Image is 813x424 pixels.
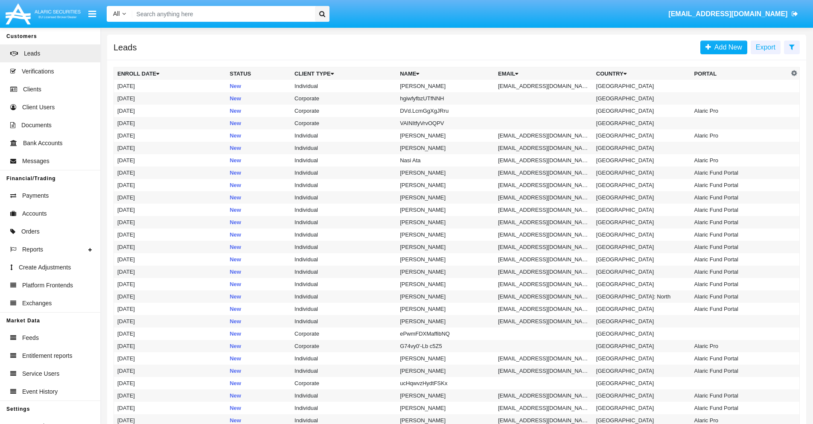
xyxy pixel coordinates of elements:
td: [GEOGRAPHIC_DATA] [593,179,691,191]
td: Individual [291,129,396,142]
td: New [226,340,291,352]
td: Alaric Fund Portal [691,241,789,253]
td: [DATE] [114,365,227,377]
td: New [226,315,291,328]
td: New [226,117,291,129]
td: [DATE] [114,352,227,365]
td: [DATE] [114,204,227,216]
span: Exchanges [22,299,52,308]
td: Individual [291,315,396,328]
td: [GEOGRAPHIC_DATA] [593,92,691,105]
td: New [226,80,291,92]
td: Individual [291,191,396,204]
th: Status [226,67,291,80]
td: New [226,228,291,241]
span: All [113,10,120,17]
th: Name [396,67,495,80]
td: New [226,216,291,228]
td: [EMAIL_ADDRESS][DOMAIN_NAME] [495,303,593,315]
td: [EMAIL_ADDRESS][DOMAIN_NAME] [495,290,593,303]
td: Individual [291,365,396,377]
td: [PERSON_NAME] [396,278,495,290]
th: Country [593,67,691,80]
td: [EMAIL_ADDRESS][DOMAIN_NAME] [495,228,593,241]
td: New [226,241,291,253]
td: New [226,179,291,191]
td: Individual [291,303,396,315]
td: [PERSON_NAME] [396,352,495,365]
td: [DATE] [114,154,227,167]
td: [DATE] [114,228,227,241]
td: [DATE] [114,389,227,402]
td: [EMAIL_ADDRESS][DOMAIN_NAME] [495,179,593,191]
td: New [226,142,291,154]
td: hgiwfyfbzUTfNNH [396,92,495,105]
span: Reports [22,245,43,254]
td: New [226,105,291,117]
td: [DATE] [114,328,227,340]
td: [GEOGRAPHIC_DATA] [593,278,691,290]
td: [DATE] [114,117,227,129]
td: [DATE] [114,278,227,290]
td: [EMAIL_ADDRESS][DOMAIN_NAME] [495,80,593,92]
td: [GEOGRAPHIC_DATA] [593,340,691,352]
span: Accounts [22,209,47,218]
td: Individual [291,179,396,191]
td: ePwmFDXMaffibNQ [396,328,495,340]
img: Logo image [4,1,82,26]
td: Alaric Pro [691,154,789,167]
td: [EMAIL_ADDRESS][DOMAIN_NAME] [495,216,593,228]
td: [GEOGRAPHIC_DATA] [593,191,691,204]
td: [GEOGRAPHIC_DATA] [593,365,691,377]
td: [GEOGRAPHIC_DATA] [593,303,691,315]
span: Add New [711,44,742,51]
td: New [226,204,291,216]
th: Client Type [291,67,396,80]
td: ucHqwvzHydtFSKx [396,377,495,389]
td: [EMAIL_ADDRESS][DOMAIN_NAME] [495,167,593,179]
td: Alaric Fund Portal [691,191,789,204]
td: [GEOGRAPHIC_DATA] [593,352,691,365]
td: [PERSON_NAME] [396,290,495,303]
td: [DATE] [114,191,227,204]
td: [PERSON_NAME] [396,365,495,377]
td: New [226,191,291,204]
td: [GEOGRAPHIC_DATA] [593,216,691,228]
td: [PERSON_NAME] [396,241,495,253]
td: Individual [291,352,396,365]
td: [DATE] [114,402,227,414]
td: [PERSON_NAME] [396,315,495,328]
td: Corporate [291,117,396,129]
td: Corporate [291,328,396,340]
td: [GEOGRAPHIC_DATA] [593,266,691,278]
td: G74vy0'-Lb c5Z5 [396,340,495,352]
span: Create Adjustments [19,263,71,272]
td: New [226,278,291,290]
input: Search [132,6,312,22]
span: [EMAIL_ADDRESS][DOMAIN_NAME] [668,10,787,18]
td: New [226,389,291,402]
td: Individual [291,389,396,402]
td: [GEOGRAPHIC_DATA] [593,129,691,142]
td: [GEOGRAPHIC_DATA] [593,142,691,154]
span: Verifications [22,67,54,76]
td: [DATE] [114,129,227,142]
td: [EMAIL_ADDRESS][DOMAIN_NAME] [495,253,593,266]
td: Individual [291,253,396,266]
span: Messages [22,157,50,166]
td: [PERSON_NAME] [396,191,495,204]
td: [DATE] [114,340,227,352]
td: Individual [291,216,396,228]
td: Individual [291,228,396,241]
td: [EMAIL_ADDRESS][DOMAIN_NAME] [495,402,593,414]
td: [GEOGRAPHIC_DATA] [593,154,691,167]
td: [EMAIL_ADDRESS][DOMAIN_NAME] [495,365,593,377]
td: [PERSON_NAME] [396,228,495,241]
td: [PERSON_NAME] [396,80,495,92]
td: [GEOGRAPHIC_DATA] [593,167,691,179]
td: New [226,290,291,303]
td: [DATE] [114,92,227,105]
a: [EMAIL_ADDRESS][DOMAIN_NAME] [664,2,802,26]
td: Alaric Fund Portal [691,352,789,365]
td: Individual [291,80,396,92]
